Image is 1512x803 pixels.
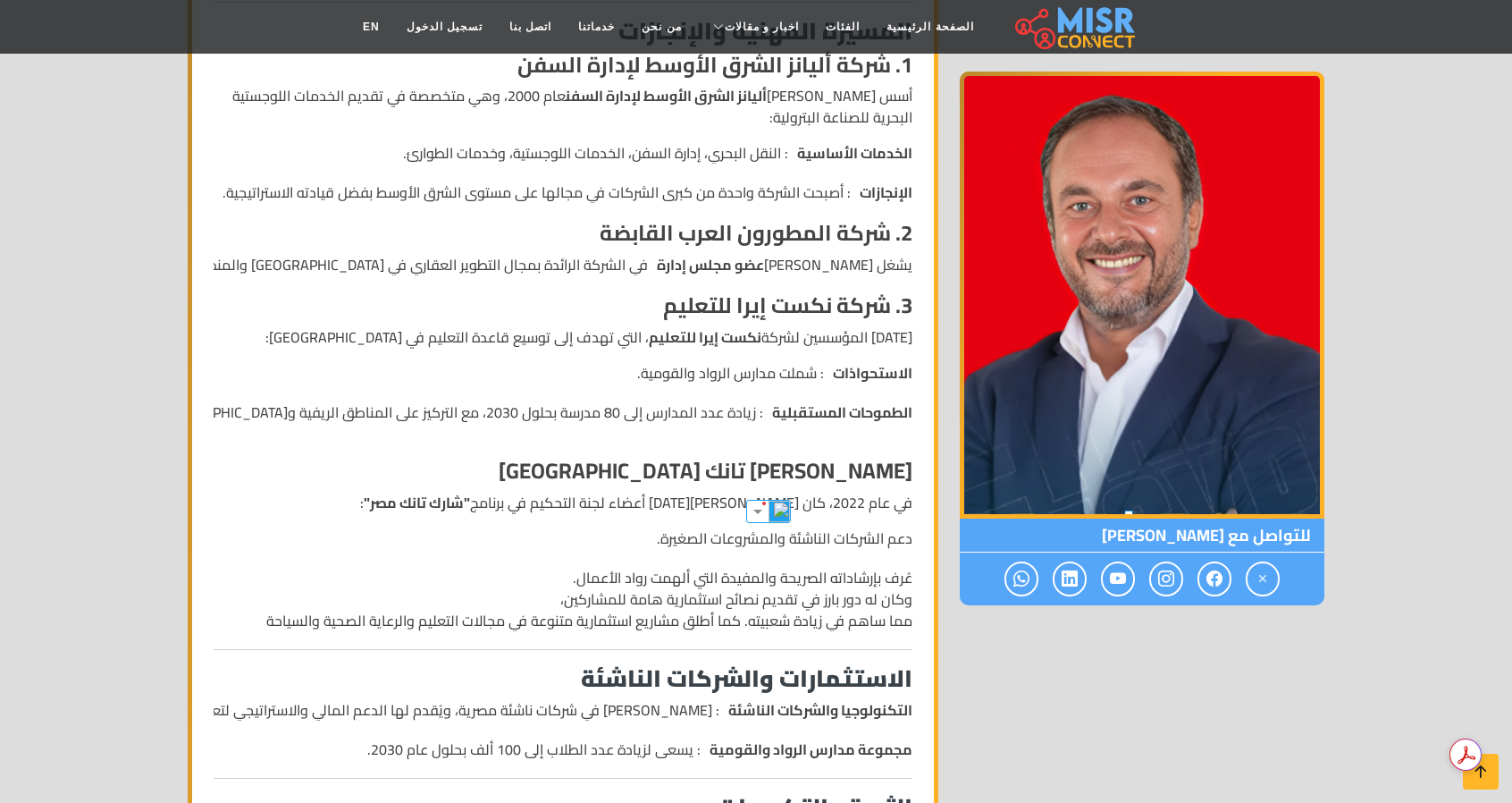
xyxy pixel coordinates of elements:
strong: الطموحات المستقبلية [772,401,912,423]
span: اخبار و مقالات [725,19,800,35]
p: أسس [PERSON_NAME] عام 2000، وهي متخصصة في تقديم الخدمات اللوجستية البحرية للصناعة البترولية: [214,85,912,128]
p: [DATE] المؤسسين لشركة ، التي تهدف إلى توسيع قاعدة التعليم في [GEOGRAPHIC_DATA]: [214,326,912,348]
img: main.misr_connect [1015,4,1135,49]
a: اتصل بنا [496,10,565,44]
strong: الاستثمارات والشركات الناشئة [581,656,912,700]
strong: 3. شركة نكست إيرا للتعليم [663,285,912,325]
strong: [PERSON_NAME] تانك [GEOGRAPHIC_DATA] [499,451,912,491]
p: في عام 2022، كان [PERSON_NAME][DATE] أعضاء لجنة التحكيم في برنامج : [214,492,912,513]
span: للتواصل مع [PERSON_NAME] [960,519,1324,553]
a: تسجيل الدخول [393,10,496,44]
strong: التكنولوجيا والشركات الناشئة [728,699,912,721]
strong: 1. شركة أليانز الشرق الأوسط لإدارة السفن [517,45,912,85]
li: : شملت مدارس الرواد والقومية. [151,362,912,384]
li: : يسعى لزيادة عدد الطلاب إلى 100 ألف بحلول عام 2030. [214,739,912,760]
img: أحمد طارق خليل [960,72,1324,519]
strong: 2. شركة المطورون العرب القابضة [600,213,912,253]
a: اخبار و مقالات [695,10,813,44]
li: : أصبحت الشركة واحدة من كبرى الشركات في مجالها على مستوى الشرق الأوسط بفضل قيادته الاستراتيجية. [214,182,912,203]
strong: "شارك تانك مصر" [364,489,470,516]
strong: مجموعة مدارس الرواد والقومية [710,739,912,760]
strong: نكست إيرا للتعليم [649,324,761,351]
a: خدماتنا [565,10,628,44]
strong: الخدمات الأساسية [797,142,912,164]
strong: أليانز الشرق الأوسط لإدارة السفن [566,82,767,109]
strong: الإنجازات [860,182,912,203]
li: : [PERSON_NAME] في شركات ناشئة مصرية، ويُقدم لها الدعم المالي والاستراتيجي لتعزيز الابتكار. [214,699,912,721]
li: : النقل البحري، إدارة السفن، الخدمات اللوجستية، وخدمات الطوارئ. [214,142,912,164]
a: EN [349,10,393,44]
a: من نحن [628,10,694,44]
li: عُرف بإرشاداته الصريحة والمفيدة التي ألهمت رواد الأعمال. وكان له دور بارز في تقديم نصائح استثماري... [214,567,912,631]
li: : زيادة عدد المدارس إلى 80 مدرسة بحلول 2030، مع التركيز على المناطق الريفية و[GEOGRAPHIC_DATA]. [151,401,912,423]
li: دعم الشركات الناشئة والمشروعات الصغيرة. [214,528,912,549]
strong: الاستحواذات [833,362,912,384]
a: الصفحة الرئيسية [873,10,987,44]
li: يشغل [PERSON_NAME] في الشركة الرائدة بمجال التطوير العقاري في [GEOGRAPHIC_DATA] والمنطقة. [214,254,912,275]
a: الفئات [812,10,873,44]
strong: عضو مجلس إدارة [657,254,764,275]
